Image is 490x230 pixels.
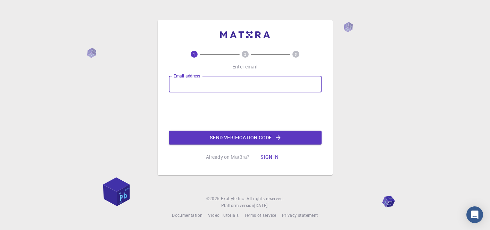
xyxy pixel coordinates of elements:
[255,150,284,164] button: Sign in
[466,206,483,223] div: Open Intercom Messenger
[172,212,202,218] span: Documentation
[206,154,250,161] p: Already on Mat3ra?
[193,52,195,57] text: 1
[282,212,318,218] span: Privacy statement
[244,212,276,218] span: Terms of service
[254,203,269,208] span: [DATE] .
[192,98,298,125] iframe: reCAPTCHA
[174,73,200,79] label: Email address
[208,212,239,218] span: Video Tutorials
[244,212,276,219] a: Terms of service
[221,202,254,209] span: Platform version
[221,195,245,202] a: Exabyte Inc.
[172,212,202,219] a: Documentation
[295,52,297,57] text: 3
[247,195,284,202] span: All rights reserved.
[232,63,258,70] p: Enter email
[221,196,245,201] span: Exabyte Inc.
[282,212,318,219] a: Privacy statement
[206,195,221,202] span: © 2025
[254,202,269,209] a: [DATE].
[169,131,322,145] button: Send verification code
[244,52,246,57] text: 2
[208,212,239,219] a: Video Tutorials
